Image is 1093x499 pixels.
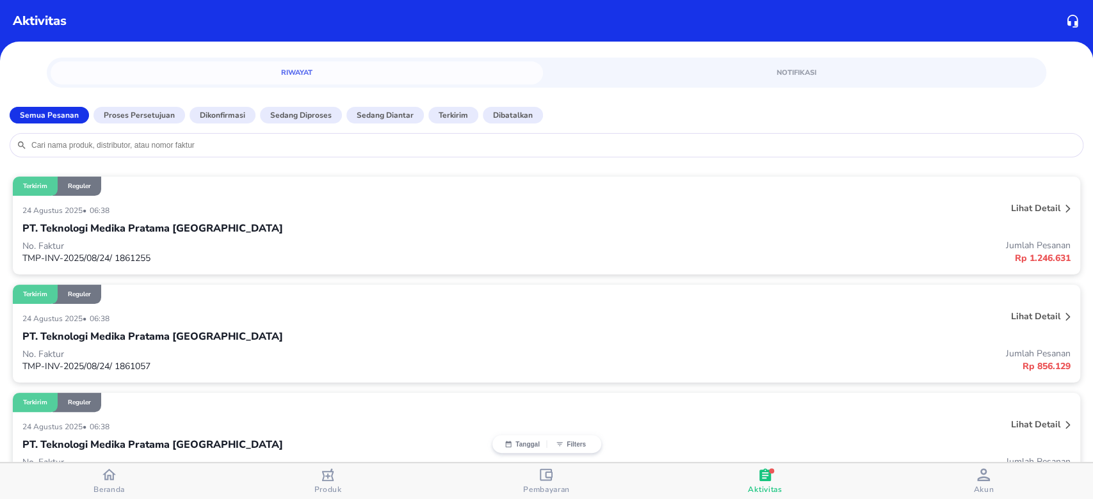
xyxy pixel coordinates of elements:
[547,251,1071,265] p: Rp 1.246.631
[68,398,91,407] p: Reguler
[190,107,255,123] button: Dikonfirmasi
[218,463,437,499] button: Produk
[23,398,47,407] p: Terkirim
[90,313,113,324] p: 06:38
[22,313,90,324] p: 24 Agustus 2025 •
[346,107,424,123] button: Sedang diantar
[1011,202,1060,214] p: Lihat detail
[499,440,547,448] button: Tanggal
[58,67,535,79] span: Riwayat
[547,455,1071,468] p: Jumlah Pesanan
[547,360,1071,373] p: Rp 856.129
[437,463,656,499] button: Pembayaran
[13,12,67,31] p: Aktivitas
[875,463,1093,499] button: Akun
[260,107,342,123] button: Sedang diproses
[68,182,91,191] p: Reguler
[439,109,468,121] p: Terkirim
[22,348,547,360] p: No. Faktur
[493,109,533,121] p: Dibatalkan
[483,107,543,123] button: Dibatalkan
[23,290,47,299] p: Terkirim
[200,109,245,121] p: Dikonfirmasi
[10,107,89,123] button: Semua Pesanan
[748,484,782,495] span: Aktivitas
[656,463,874,499] button: Aktivitas
[428,107,478,123] button: Terkirim
[47,58,1046,84] div: simple tabs
[22,360,547,372] p: TMP-INV-2025/08/24/ 1861057
[22,221,283,236] p: PT. Teknologi Medika Pratama [GEOGRAPHIC_DATA]
[20,109,79,121] p: Semua Pesanan
[547,347,1071,360] p: Jumlah Pesanan
[270,109,332,121] p: Sedang diproses
[22,205,90,216] p: 24 Agustus 2025 •
[973,484,994,495] span: Akun
[357,109,414,121] p: Sedang diantar
[90,205,113,216] p: 06:38
[68,290,91,299] p: Reguler
[1011,418,1060,431] p: Lihat detail
[314,484,342,495] span: Produk
[90,422,113,432] p: 06:38
[22,240,547,252] p: No. Faktur
[22,422,90,432] p: 24 Agustus 2025 •
[23,182,47,191] p: Terkirim
[22,252,547,264] p: TMP-INV-2025/08/24/ 1861255
[551,61,1042,84] a: Notifikasi
[51,61,542,84] a: Riwayat
[547,440,595,448] button: Filters
[93,484,125,495] span: Beranda
[558,67,1035,79] span: Notifikasi
[523,484,570,495] span: Pembayaran
[22,329,283,344] p: PT. Teknologi Medika Pratama [GEOGRAPHIC_DATA]
[30,140,1076,150] input: Cari nama produk, distributor, atau nomor faktur
[1011,310,1060,322] p: Lihat detail
[22,456,547,468] p: No. Faktur
[93,107,185,123] button: Proses Persetujuan
[547,239,1071,251] p: Jumlah Pesanan
[104,109,175,121] p: Proses Persetujuan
